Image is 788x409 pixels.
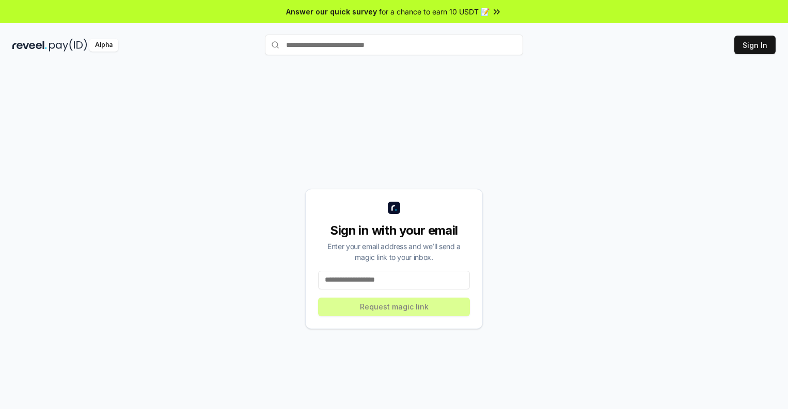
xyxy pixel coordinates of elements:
[318,241,470,263] div: Enter your email address and we’ll send a magic link to your inbox.
[49,39,87,52] img: pay_id
[89,39,118,52] div: Alpha
[12,39,47,52] img: reveel_dark
[388,202,400,214] img: logo_small
[379,6,490,17] span: for a chance to earn 10 USDT 📝
[286,6,377,17] span: Answer our quick survey
[318,222,470,239] div: Sign in with your email
[734,36,776,54] button: Sign In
